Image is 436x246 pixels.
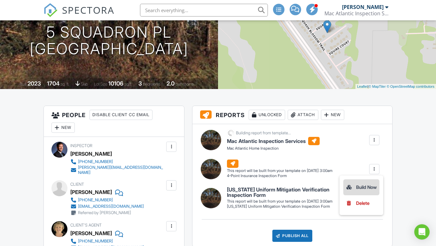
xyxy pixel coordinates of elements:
input: Search everything... [140,4,268,17]
h3: Reports [192,106,392,124]
span: Lot Size [94,82,107,86]
div: Mac Atlantic Inspection Services LLC [324,10,388,17]
div: Referred by [PERSON_NAME] [78,210,131,215]
div: [EMAIL_ADDRESS][DOMAIN_NAME] [78,204,144,209]
span: sq. ft. [60,82,69,86]
div: 10106 [108,80,123,87]
div: Delete [356,200,370,207]
h6: Mac Atlantic Inspection Services [227,137,320,145]
h1: 5 Squadron Pl [GEOGRAPHIC_DATA] [30,24,188,58]
div: Publish All [272,230,312,242]
div: [PERSON_NAME][EMAIL_ADDRESS][DOMAIN_NAME] [78,165,165,175]
span: bedrooms [143,82,160,86]
a: [PERSON_NAME][EMAIL_ADDRESS][DOMAIN_NAME] [70,165,165,175]
a: © OpenStreetMap contributors [387,85,434,88]
div: 2023 [27,80,41,87]
a: [PHONE_NUMBER] [70,159,165,165]
span: slab [81,82,88,86]
span: SPECTORA [62,3,114,17]
div: [US_STATE] Uniform Mitigation Verification Inspection Form [227,204,369,209]
div: This report will be built from your template on [DATE] 3:00am [227,168,332,173]
div: 1704 [47,80,59,87]
div: 2.0 [167,80,175,87]
h3: People [44,106,184,137]
div: New [321,110,344,120]
span: Client [70,182,84,187]
div: Build Now [346,183,377,191]
span: Inspector [70,143,92,148]
span: Built [19,82,27,86]
div: [PHONE_NUMBER] [78,239,113,244]
a: © MapTiler [369,85,386,88]
span: Client's Agent [70,223,102,227]
div: [PERSON_NAME] [342,4,384,10]
a: SPECTORA [43,9,114,22]
div: Unlocked [249,110,285,120]
div: Building report from template... [236,130,291,136]
div: | [355,84,436,89]
div: 4-Point Insurance Inspection Form [227,173,332,179]
a: [PHONE_NUMBER] [70,197,144,203]
a: Delete [346,200,377,207]
div: Mac Atlantic Home Inspection [227,146,320,151]
div: [PERSON_NAME] [70,187,112,197]
div: 3 [138,80,142,87]
div: [PHONE_NUMBER] [78,159,113,164]
a: [PERSON_NAME] [70,228,112,238]
a: [PHONE_NUMBER] [70,238,144,244]
div: [PHONE_NUMBER] [78,198,113,203]
span: sq.ft. [124,82,132,86]
div: This report will be built from your template on [DATE] 3:00am [227,199,369,204]
h6: [US_STATE] Uniform Mitigation Verification Inspection Form [227,187,369,198]
a: [EMAIL_ADDRESS][DOMAIN_NAME] [70,203,144,210]
img: The Best Home Inspection Software - Spectora [43,3,58,17]
div: Disable Client CC Email [90,110,152,120]
a: Build Now [343,179,379,195]
div: New [51,123,75,133]
div: Open Intercom Messenger [414,224,430,240]
div: [PERSON_NAME] [70,149,112,159]
span: bathrooms [175,82,194,86]
div: Attach [288,110,318,120]
a: Leaflet [357,85,368,88]
img: loading-93afd81d04378562ca97960a6d0abf470c8f8241ccf6a1b4da771bf876922d1b.gif [227,129,235,137]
